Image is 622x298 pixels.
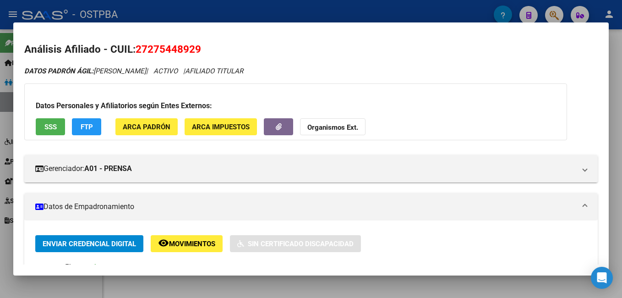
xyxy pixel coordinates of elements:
strong: A01 - PRENSA [84,163,132,174]
i: | ACTIVO | [24,67,243,75]
span: Enviar Credencial Digital [43,240,136,248]
mat-expansion-panel-header: Datos de Empadronamiento [24,193,598,221]
button: Movimientos [151,235,223,252]
strong: DATOS PADRÓN ÁGIL: [24,67,93,75]
span: Sin Certificado Discapacidad [248,240,354,248]
button: Enviar Credencial Digital [35,235,143,252]
mat-panel-title: Datos de Empadronamiento [35,201,576,212]
span: FTP [81,123,93,131]
h2: Análisis Afiliado - CUIL: [24,42,598,57]
span: [PERSON_NAME] [24,67,146,75]
mat-expansion-panel-header: Gerenciador:A01 - PRENSA [24,155,598,182]
span: 27275448929 [136,43,201,55]
span: AFILIADO TITULAR [185,67,243,75]
span: ARCA Impuestos [192,123,250,131]
span: Capitado - [72,263,104,271]
span: SSS [44,123,57,131]
strong: Organismos Ext. [307,123,358,132]
span: ARCA Padrón [123,123,170,131]
button: ARCA Impuestos [185,118,257,135]
button: FTP [72,118,101,135]
button: Organismos Ext. [300,118,366,135]
button: ARCA Padrón [115,118,178,135]
mat-panel-title: Gerenciador: [35,163,576,174]
div: Open Intercom Messenger [591,267,613,289]
span: Movimientos [169,240,215,248]
button: SSS [36,118,65,135]
button: Sin Certificado Discapacidad [230,235,361,252]
h3: Datos Personales y Afiliatorios según Entes Externos: [36,100,556,111]
mat-icon: remove_red_eye [158,237,169,248]
strong: Etiquetas: [35,263,65,271]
